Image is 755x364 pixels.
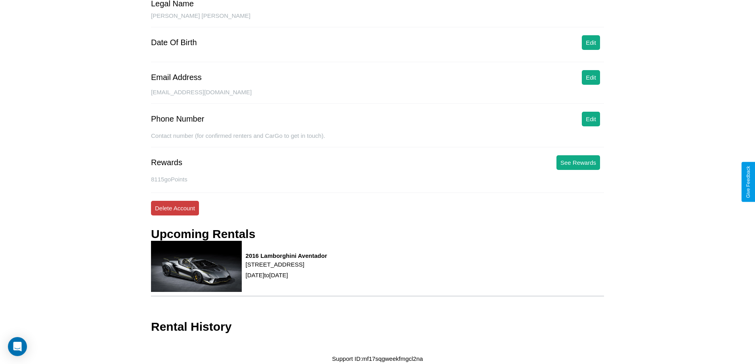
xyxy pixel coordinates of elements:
[246,252,327,259] h3: 2016 Lamborghini Aventador
[246,259,327,270] p: [STREET_ADDRESS]
[151,132,604,147] div: Contact number (for confirmed renters and CarGo to get in touch).
[151,38,197,47] div: Date Of Birth
[151,158,182,167] div: Rewards
[582,112,600,126] button: Edit
[151,114,205,124] div: Phone Number
[556,155,600,170] button: See Rewards
[151,320,231,334] h3: Rental History
[151,12,604,27] div: [PERSON_NAME] [PERSON_NAME]
[582,35,600,50] button: Edit
[8,337,27,356] div: Open Intercom Messenger
[332,353,423,364] p: Support ID: mf17sqgweekfmgcl2na
[582,70,600,85] button: Edit
[151,73,202,82] div: Email Address
[151,89,604,104] div: [EMAIL_ADDRESS][DOMAIN_NAME]
[151,227,255,241] h3: Upcoming Rentals
[151,201,199,215] button: Delete Account
[151,174,604,185] p: 8115 goPoints
[151,241,242,292] img: rental
[745,166,751,198] div: Give Feedback
[246,270,327,280] p: [DATE] to [DATE]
